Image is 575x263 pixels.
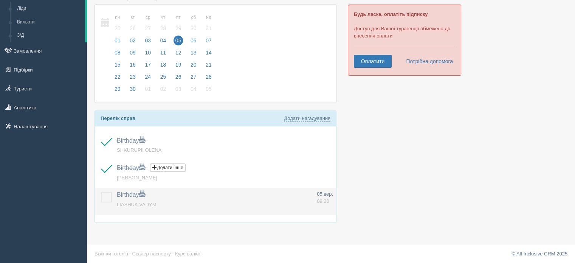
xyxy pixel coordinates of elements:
[171,61,186,73] a: 19
[158,23,168,33] span: 28
[128,23,138,33] span: 26
[189,23,198,33] span: 30
[186,85,201,97] a: 04
[126,10,140,36] a: вт 26
[128,72,138,82] span: 23
[201,85,214,97] a: 05
[189,48,198,58] span: 13
[117,147,161,153] a: SHKURUPII OLENA
[14,2,85,16] a: Ліди
[143,14,153,21] small: ср
[189,84,198,94] span: 04
[158,48,168,58] span: 11
[126,85,140,97] a: 30
[156,85,170,97] a: 02
[204,72,214,82] span: 28
[95,251,128,257] a: Візитки готелів
[126,61,140,73] a: 16
[201,61,214,73] a: 21
[110,73,125,85] a: 22
[171,48,186,61] a: 12
[171,85,186,97] a: 03
[204,84,214,94] span: 05
[201,48,214,61] a: 14
[204,60,214,70] span: 21
[117,191,145,198] a: Birthday
[204,36,214,45] span: 07
[156,36,170,48] a: 04
[110,48,125,61] a: 08
[186,36,201,48] a: 06
[189,60,198,70] span: 20
[128,60,138,70] span: 16
[172,251,174,257] span: ·
[117,202,157,207] span: LIASHUK VADYM
[174,48,183,58] span: 12
[171,10,186,36] a: пт 29
[174,60,183,70] span: 19
[174,72,183,82] span: 26
[141,36,155,48] a: 03
[113,36,122,45] span: 01
[171,73,186,85] a: 26
[126,73,140,85] a: 23
[317,198,329,204] span: 09:30
[284,115,330,121] a: Додати нагадування
[110,61,125,73] a: 15
[141,61,155,73] a: 17
[317,191,333,205] a: 05 вер. 09:30
[204,23,214,33] span: 31
[141,10,155,36] a: ср 27
[128,84,138,94] span: 30
[141,48,155,61] a: 10
[143,84,153,94] span: 01
[141,73,155,85] a: 24
[354,55,392,68] a: Оплатити
[156,61,170,73] a: 18
[117,175,157,181] span: [PERSON_NAME]
[129,251,131,257] span: ·
[128,36,138,45] span: 02
[204,14,214,21] small: нд
[158,84,168,94] span: 02
[143,60,153,70] span: 17
[117,137,145,144] a: Birthday
[110,36,125,48] a: 01
[156,10,170,36] a: чт 28
[143,36,153,45] span: 03
[174,84,183,94] span: 03
[113,23,122,33] span: 25
[143,72,153,82] span: 24
[201,73,214,85] a: 28
[201,36,214,48] a: 07
[186,48,201,61] a: 13
[14,29,85,42] a: З/Д
[113,60,122,70] span: 15
[186,73,201,85] a: 27
[511,251,567,257] a: © All-Inclusive CRM 2025
[158,72,168,82] span: 25
[201,10,214,36] a: нд 31
[126,48,140,61] a: 09
[150,163,185,172] button: Додати інше
[171,36,186,48] a: 05
[158,36,168,45] span: 04
[117,165,145,171] a: Birthday
[101,115,135,121] b: Перелік справ
[401,55,453,68] a: Потрібна допомога
[113,48,122,58] span: 08
[189,72,198,82] span: 27
[132,251,171,257] a: Сканер паспорту
[174,14,183,21] small: пт
[158,14,168,21] small: чт
[128,48,138,58] span: 09
[143,48,153,58] span: 10
[158,60,168,70] span: 18
[175,251,201,257] a: Курс валют
[126,36,140,48] a: 02
[354,11,428,17] b: Будь ласка, оплатіть підписку
[156,73,170,85] a: 25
